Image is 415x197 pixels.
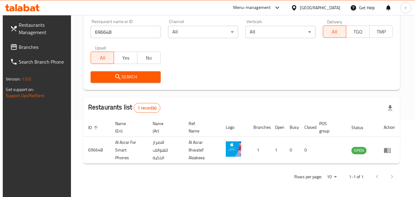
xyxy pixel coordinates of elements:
[134,103,160,113] div: Total records count
[134,105,160,111] span: 1 record(s)
[19,43,67,51] span: Branches
[369,26,393,38] button: TMP
[22,75,31,83] span: 1.0.0
[19,21,67,36] span: Restaurants Management
[116,53,135,62] span: Yes
[285,137,300,164] td: 0
[114,52,137,64] button: Yes
[148,137,184,164] td: الاصرار للهواتف الذكية
[349,27,367,36] span: TGO
[245,26,315,38] div: All
[384,147,395,154] div: Menu
[19,58,67,65] span: Search Branch Phone
[5,18,72,40] a: Restaurants Management
[6,92,45,100] a: Support.OpsPlatform
[326,27,344,36] span: All
[346,26,370,38] button: TGO
[140,53,158,62] span: No
[91,52,114,64] button: All
[323,26,346,38] button: All
[285,118,300,137] th: Busy
[383,100,397,115] div: Export file
[88,124,100,131] span: ID
[327,19,343,24] label: Delivery
[137,52,161,64] button: No
[294,173,322,181] p: Rows per page:
[319,120,339,135] span: POS group
[96,73,156,81] span: Search
[168,26,238,38] div: All
[91,71,161,83] button: Search
[300,4,340,11] div: [GEOGRAPHIC_DATA]
[351,124,371,131] span: Status
[270,137,285,164] td: 1
[83,118,400,164] table: enhanced table
[88,103,160,113] h2: Restaurants list
[351,147,366,154] span: OPEN
[379,118,400,137] th: Action
[91,26,161,38] input: Search for restaurant name or ID..
[233,4,271,11] div: Menu-management
[226,141,241,157] img: Al Asrar For Smart Phones
[153,120,176,135] span: Name (Ar)
[6,75,21,83] span: Version:
[83,137,110,164] td: 696648
[300,137,314,164] td: 0
[5,40,72,54] a: Branches
[95,45,106,50] label: Upsell
[300,118,314,137] th: Closed
[372,27,390,36] span: TMP
[221,118,249,137] th: Logo
[6,85,34,93] span: Get support on:
[5,54,72,69] a: Search Branch Phone
[93,53,112,62] span: All
[110,137,148,164] td: Al Asrar For Smart Phones
[249,137,270,164] td: 1
[115,120,140,135] span: Name (En)
[184,137,221,164] td: Al Asrar llhwatef Alzakeea
[249,118,270,137] th: Branches
[324,172,339,182] div: Rows per page:
[270,118,285,137] th: Open
[349,173,364,181] p: 1-1 of 1
[405,4,406,11] span: r
[189,120,213,135] span: Ref. Name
